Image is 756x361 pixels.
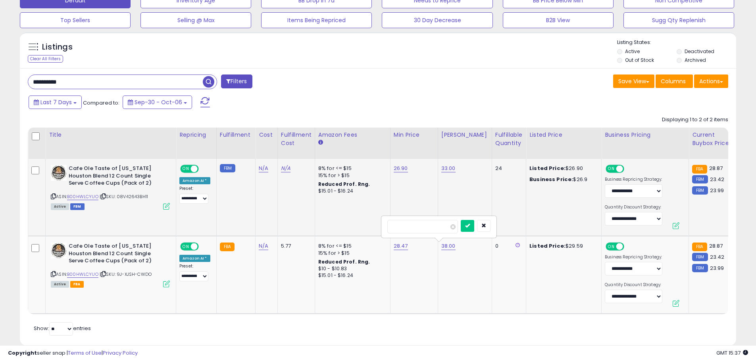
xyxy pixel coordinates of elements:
a: Terms of Use [68,349,102,357]
span: FBA [70,281,84,288]
div: Repricing [179,131,213,139]
span: 23.99 [710,187,724,194]
small: FBM [692,186,708,195]
span: FBM [70,203,85,210]
button: Actions [694,74,728,88]
div: 15% for > $15 [318,172,384,179]
span: OFF [198,166,210,172]
p: Listing States: [617,39,736,46]
div: Fulfillable Quantity [495,131,523,147]
div: $26.9 [529,176,595,183]
img: 61bQXzqwyqL._SL40_.jpg [51,165,67,181]
b: Business Price: [529,176,573,183]
div: Fulfillment [220,131,252,139]
button: Columns [656,74,693,88]
a: N/A [259,164,268,172]
h5: Listings [42,42,73,53]
b: Listed Price: [529,242,566,250]
span: 2025-10-14 15:37 GMT [716,349,748,357]
div: $10 - $10.83 [318,265,384,272]
button: Selling @ Max [140,12,251,28]
span: Show: entries [34,325,91,332]
div: ASIN: [51,243,170,287]
button: Last 7 Days [29,96,82,109]
label: Active [625,48,640,55]
small: FBM [692,253,708,261]
span: 23.42 [710,253,725,261]
span: OFF [623,243,636,250]
strong: Copyright [8,349,37,357]
small: FBA [220,243,235,251]
div: Preset: [179,264,210,281]
b: Cafe Ole Taste of [US_STATE] Houston Blend 12 Count Single Serve Coffee Cups (Pack of 2) [69,243,165,267]
b: Reduced Prof. Rng. [318,258,370,265]
span: | SKU: 08V42643BH11 [100,193,148,200]
span: 28.87 [709,164,723,172]
small: FBM [692,175,708,183]
div: seller snap | | [8,350,138,357]
span: ON [181,243,191,250]
a: B00HWLCYUO [67,193,98,200]
div: Listed Price [529,131,598,139]
button: Sugg Qty Replenish [623,12,734,28]
small: FBM [220,164,235,172]
div: Current Buybox Price [692,131,733,147]
a: 28.47 [394,242,408,250]
button: 30 Day Decrease [382,12,492,28]
label: Quantity Discount Strategy: [605,282,662,288]
span: ON [181,166,191,172]
small: FBA [692,243,707,251]
div: 8% for <= $15 [318,165,384,172]
button: Top Sellers [20,12,131,28]
div: Displaying 1 to 2 of 2 items [662,116,728,124]
div: $26.90 [529,165,595,172]
a: N/A [259,242,268,250]
small: FBA [692,165,707,174]
label: Deactivated [685,48,714,55]
div: 24 [495,165,520,172]
div: Amazon AI * [179,255,210,262]
span: ON [606,243,616,250]
button: Save View [613,74,654,88]
div: 15% for > $15 [318,250,384,257]
span: ON [606,166,616,172]
small: FBM [692,264,708,272]
div: Business Pricing [605,131,685,139]
span: | SKU: 9J-XJSH-CWDO [100,271,152,277]
label: Out of Stock [625,57,654,63]
div: Cost [259,131,274,139]
span: Last 7 Days [40,98,72,106]
div: Title [49,131,173,139]
span: All listings currently available for purchase on Amazon [51,281,69,288]
span: 23.99 [710,264,724,272]
div: 0 [495,243,520,250]
span: All listings currently available for purchase on Amazon [51,203,69,210]
label: Business Repricing Strategy: [605,177,662,182]
img: 61bQXzqwyqL._SL40_.jpg [51,243,67,258]
span: OFF [623,166,636,172]
a: 26.90 [394,164,408,172]
span: Compared to: [83,99,119,107]
button: B2B View [503,12,614,28]
div: $15.01 - $16.24 [318,272,384,279]
b: Cafe Ole Taste of [US_STATE] Houston Blend 12 Count Single Serve Coffee Cups (Pack of 2) [69,165,165,189]
small: Amazon Fees. [318,139,323,146]
button: Filters [221,74,252,88]
a: 33.00 [441,164,456,172]
a: B00HWLCYUO [67,271,98,278]
a: 38.00 [441,242,456,250]
span: Sep-30 - Oct-06 [135,98,182,106]
div: Fulfillment Cost [281,131,312,147]
div: ASIN: [51,165,170,209]
div: Clear All Filters [28,55,63,63]
label: Business Repricing Strategy: [605,254,662,260]
span: 28.87 [709,242,723,250]
b: Reduced Prof. Rng. [318,181,370,187]
button: Items Being Repriced [261,12,372,28]
div: 8% for <= $15 [318,243,384,250]
span: Columns [661,77,686,85]
label: Quantity Discount Strategy: [605,204,662,210]
span: 23.42 [710,176,725,183]
div: $29.59 [529,243,595,250]
div: 5.77 [281,243,309,250]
